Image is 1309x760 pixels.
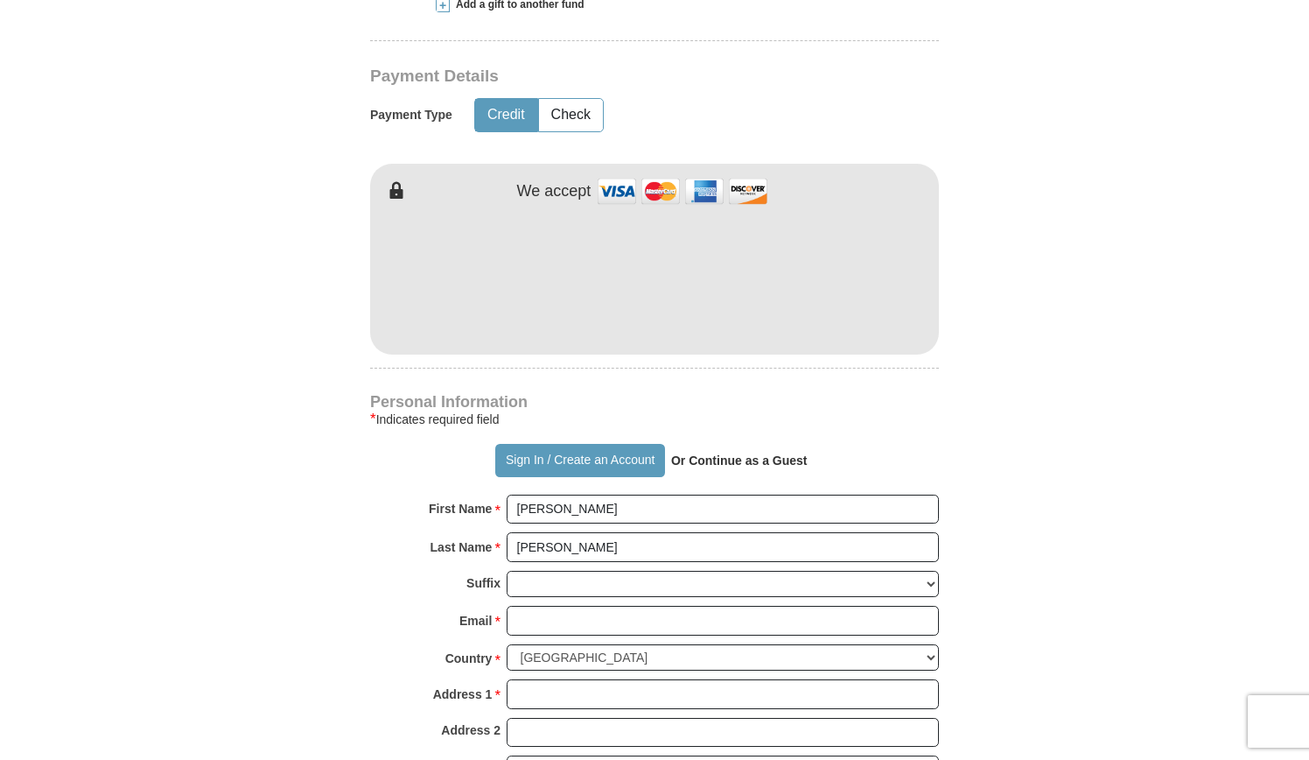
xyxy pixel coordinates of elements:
[539,99,603,131] button: Check
[430,535,493,559] strong: Last Name
[429,496,492,521] strong: First Name
[370,108,452,123] h5: Payment Type
[517,182,591,201] h4: We accept
[441,718,500,742] strong: Address 2
[433,682,493,707] strong: Address 1
[370,67,816,87] h3: Payment Details
[466,571,500,595] strong: Suffix
[459,609,492,633] strong: Email
[595,172,770,210] img: credit cards accepted
[370,409,939,430] div: Indicates required field
[370,395,939,409] h4: Personal Information
[495,444,664,477] button: Sign In / Create an Account
[671,454,808,468] strong: Or Continue as a Guest
[475,99,537,131] button: Credit
[445,646,493,671] strong: Country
